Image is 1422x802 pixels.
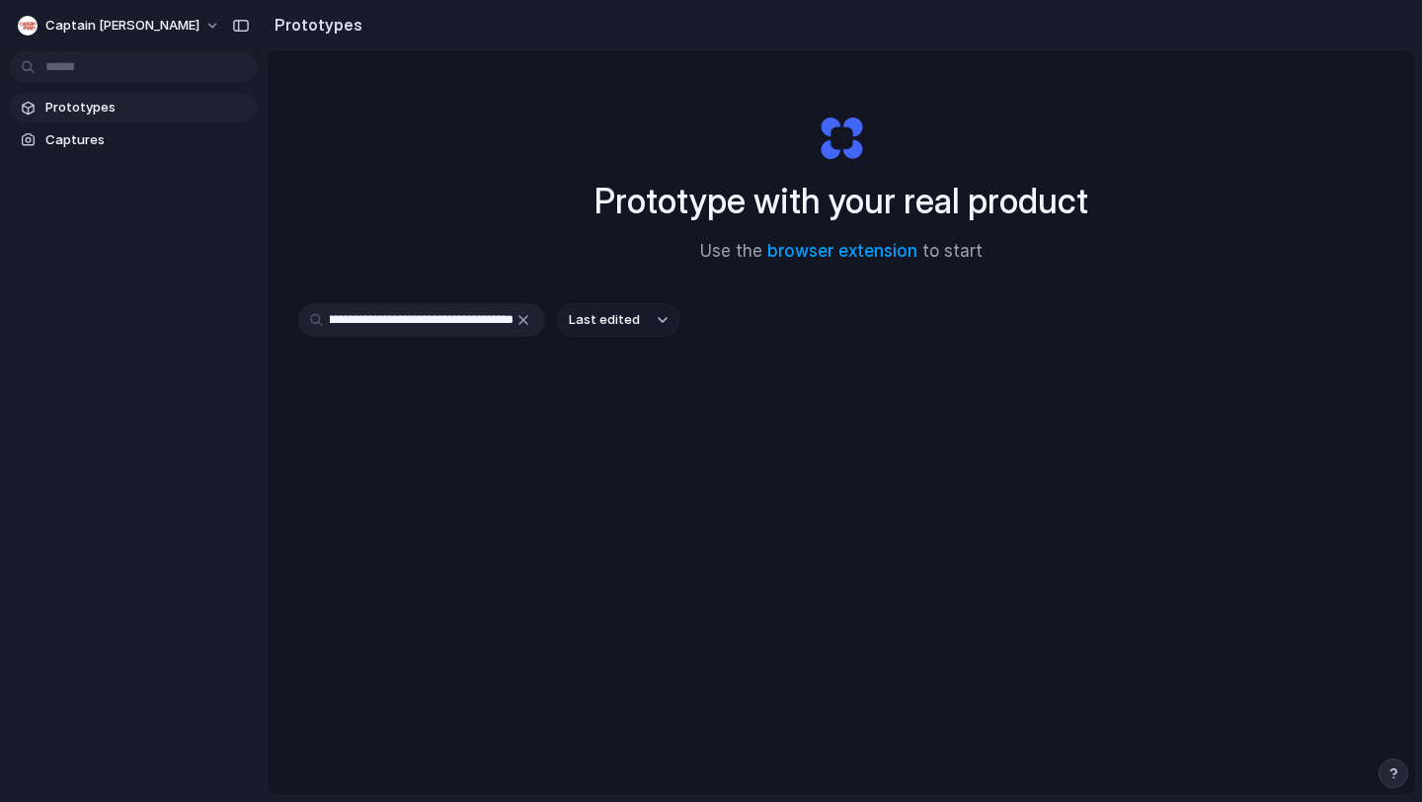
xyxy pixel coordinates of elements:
[267,13,362,37] h2: Prototypes
[569,310,640,330] span: Last edited
[45,130,249,150] span: Captures
[10,10,230,41] button: Captain [PERSON_NAME]
[45,98,249,118] span: Prototypes
[557,303,679,337] button: Last edited
[45,16,199,36] span: Captain [PERSON_NAME]
[10,93,257,122] a: Prototypes
[594,175,1088,227] h1: Prototype with your real product
[10,125,257,155] a: Captures
[767,241,917,261] a: browser extension
[700,239,983,265] span: Use the to start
